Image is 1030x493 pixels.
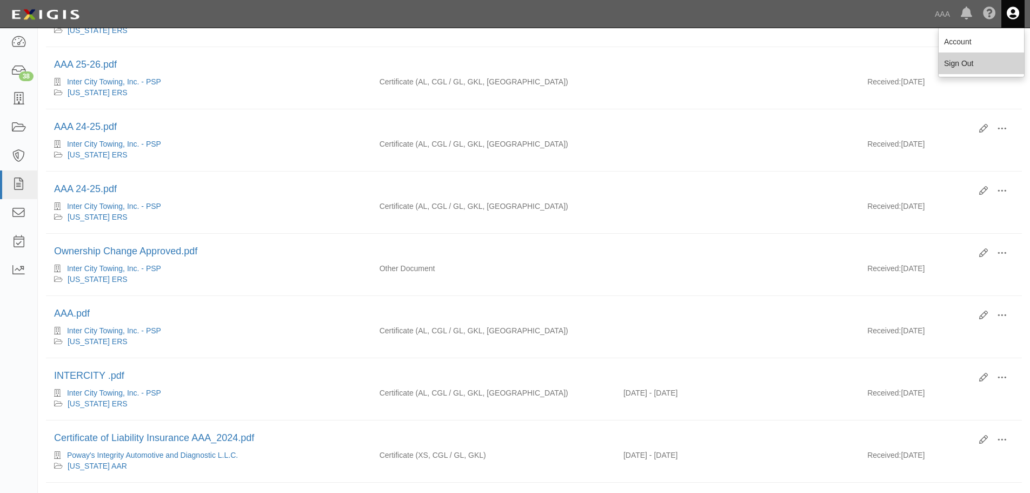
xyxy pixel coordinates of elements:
a: [US_STATE] ERS [68,213,128,221]
a: [US_STATE] ERS [68,88,128,97]
a: AAA 24-25.pdf [54,121,117,132]
a: Ownership Change Approved.pdf [54,246,197,257]
div: [DATE] [859,450,1022,466]
div: Inter City Towing, Inc. - PSP [54,387,363,398]
div: Excess/Umbrella Liability Commercial General Liability / Garage Liability Garage Keepers Liability [371,450,615,461]
div: Ownership Change Approved.pdf [54,245,971,259]
div: AAA 24-25.pdf [54,182,971,196]
div: AAA 25-26.pdf [54,58,971,72]
div: [DATE] [859,387,1022,404]
div: California ERS [54,336,363,347]
div: 38 [19,71,34,81]
div: California AAR [54,461,363,471]
div: Inter City Towing, Inc. - PSP [54,76,363,87]
p: Received: [867,263,901,274]
div: Auto Liability Commercial General Liability / Garage Liability Garage Keepers Liability On-Hook [371,387,615,398]
div: California ERS [54,149,363,160]
div: California ERS [54,274,363,285]
div: Effective 10/13/2022 - Expiration 10/13/2023 [615,387,859,398]
div: Effective 10/26/2024 - Expiration 10/26/2025 [615,450,859,461]
div: California ERS [54,25,363,36]
p: Received: [867,201,901,212]
p: Received: [867,76,901,87]
div: Auto Liability Commercial General Liability / Garage Liability Garage Keepers Liability On-Hook [371,201,615,212]
div: Auto Liability Commercial General Liability / Garage Liability Garage Keepers Liability On-Hook [371,325,615,336]
a: [US_STATE] ERS [68,150,128,159]
a: [US_STATE] ERS [68,275,128,284]
div: INTERCITY .pdf [54,369,971,383]
p: Received: [867,387,901,398]
a: [US_STATE] ERS [68,26,128,35]
a: [US_STATE] ERS [68,337,128,346]
div: Inter City Towing, Inc. - PSP [54,201,363,212]
div: [DATE] [859,263,1022,279]
a: [US_STATE] ERS [68,399,128,408]
a: Inter City Towing, Inc. - PSP [67,77,161,86]
div: Effective - Expiration [615,76,859,77]
img: logo-5460c22ac91f19d4615b14bd174203de0afe785f0fc80cf4dbbc73dc1793850b.png [8,5,83,24]
a: Poway's Integrity Automotive and Diagnostic L.L.C. [67,451,238,459]
a: INTERCITY .pdf [54,370,124,381]
div: Auto Liability Commercial General Liability / Garage Liability Garage Keepers Liability On-Hook [371,76,615,87]
a: Account [939,31,1024,52]
a: [US_STATE] AAR [68,462,127,470]
div: California ERS [54,87,363,98]
a: Certificate of Liability Insurance AAA_2024.pdf [54,432,254,443]
a: AAA 25-26.pdf [54,59,117,70]
div: Inter City Towing, Inc. - PSP [54,139,363,149]
div: AAA.pdf [54,307,971,321]
a: Inter City Towing, Inc. - PSP [67,264,161,273]
div: California ERS [54,212,363,222]
a: AAA 24-25.pdf [54,183,117,194]
div: California ERS [54,398,363,409]
div: Certificate of Liability Insurance AAA_2024.pdf [54,431,971,445]
a: Inter City Towing, Inc. - PSP [67,140,161,148]
div: [DATE] [859,325,1022,341]
div: Auto Liability Commercial General Liability / Garage Liability Garage Keepers Liability On-Hook [371,139,615,149]
p: Received: [867,450,901,461]
a: Inter City Towing, Inc. - PSP [67,202,161,211]
a: AAA [929,3,955,25]
div: Effective - Expiration [615,139,859,139]
div: [DATE] [859,139,1022,155]
div: Other Document [371,263,615,274]
div: AAA 24-25.pdf [54,120,971,134]
div: Inter City Towing, Inc. - PSP [54,263,363,274]
i: Help Center - Complianz [983,8,996,21]
a: Inter City Towing, Inc. - PSP [67,389,161,397]
p: Received: [867,325,901,336]
div: Poway's Integrity Automotive and Diagnostic L.L.C. [54,450,363,461]
a: AAA.pdf [54,308,90,319]
p: Received: [867,139,901,149]
div: [DATE] [859,76,1022,93]
div: Inter City Towing, Inc. - PSP [54,325,363,336]
div: Effective - Expiration [615,325,859,326]
div: [DATE] [859,201,1022,217]
a: Sign Out [939,52,1024,74]
a: Inter City Towing, Inc. - PSP [67,326,161,335]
